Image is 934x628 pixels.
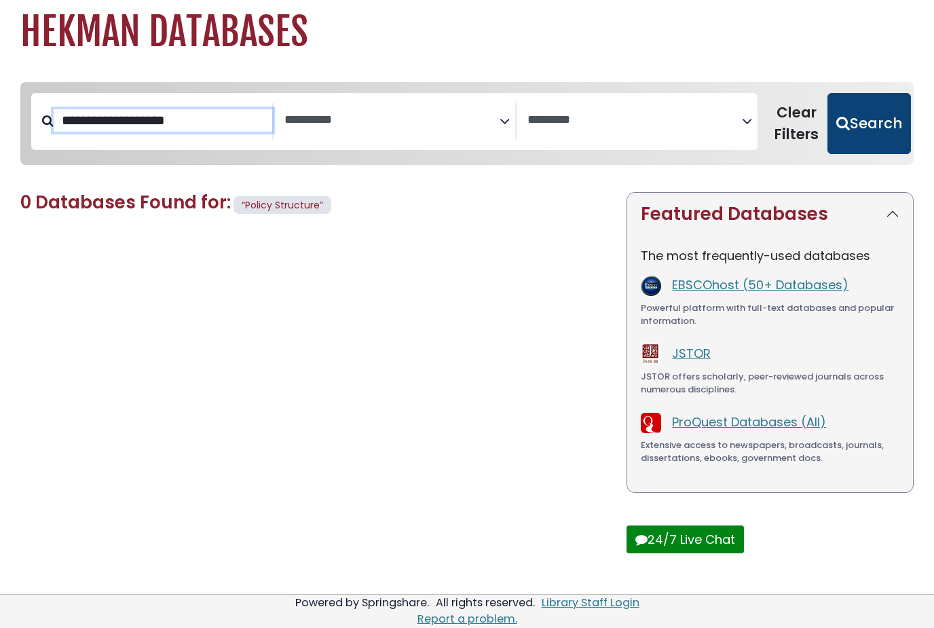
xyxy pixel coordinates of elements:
input: Search database by title or keyword [54,109,272,132]
textarea: Search [527,113,742,128]
button: 24/7 Live Chat [627,525,744,553]
span: 0 Databases Found for: [20,190,231,215]
a: Report a problem. [417,611,517,627]
a: ProQuest Databases (All) [672,413,826,430]
button: Featured Databases [627,193,913,236]
textarea: Search [284,113,499,128]
span: “Policy Structure” [242,198,323,212]
a: EBSCOhost (50+ Databases) [672,276,848,293]
p: The most frequently-used databases [641,246,899,265]
div: Powered by Springshare. [293,595,431,610]
button: Submit for Search Results [827,93,911,154]
nav: Search filters [20,82,914,165]
div: All rights reserved. [434,595,537,610]
a: Library Staff Login [542,595,639,610]
div: Extensive access to newspapers, broadcasts, journals, dissertations, ebooks, government docs. [641,439,899,465]
div: JSTOR offers scholarly, peer-reviewed journals across numerous disciplines. [641,370,899,396]
div: Powerful platform with full-text databases and popular information. [641,301,899,328]
button: Clear Filters [766,93,827,154]
h1: Hekman Databases [20,10,914,55]
a: JSTOR [672,345,711,362]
